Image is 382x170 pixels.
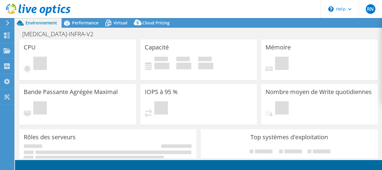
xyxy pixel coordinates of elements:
[24,134,76,140] h3: Rôles des serveurs
[154,57,168,63] span: Utilisé
[366,4,375,14] span: RN
[20,31,103,37] h1: [MEDICAL_DATA]-INFRA-V2
[24,44,36,51] h3: CPU
[145,44,169,51] h3: Capacité
[154,63,169,69] h4: 0 Gio
[275,57,289,71] span: En attente
[145,89,178,95] h3: IOPS à 95 %
[176,63,191,69] h4: 0 Gio
[33,57,47,71] span: En attente
[205,134,373,140] h3: Top systèmes d'exploitation
[114,20,127,26] span: Virtual
[24,89,118,95] h3: Bande Passante Agrégée Maximal
[198,63,213,69] h4: 0 Gio
[26,20,57,26] span: Environnement
[265,89,372,95] h3: Nombre moyen de Write quotidiennes
[72,20,99,26] span: Performance
[176,57,190,63] span: Espace libre
[265,44,291,51] h3: Mémoire
[33,101,47,116] span: En attente
[198,57,212,63] span: Total
[328,6,334,12] svg: \n
[154,101,168,116] span: En attente
[275,101,289,116] span: En attente
[142,20,170,26] span: Cloud Pricing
